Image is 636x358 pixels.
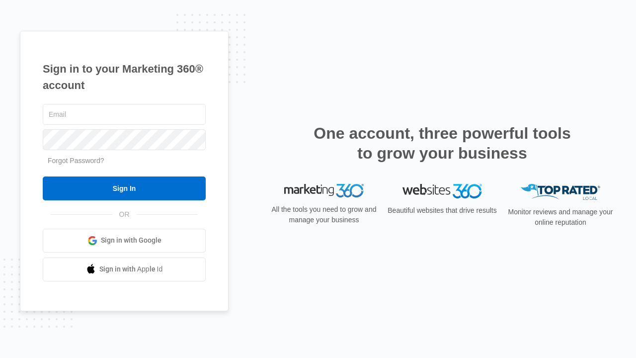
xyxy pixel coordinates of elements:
[101,235,161,246] span: Sign in with Google
[268,204,380,225] p: All the tools you need to grow and manage your business
[48,157,104,165] a: Forgot Password?
[43,258,206,281] a: Sign in with Apple Id
[402,184,482,198] img: Websites 360
[505,207,616,228] p: Monitor reviews and manage your online reputation
[521,184,600,200] img: Top Rated Local
[387,205,498,216] p: Beautiful websites that drive results
[43,104,206,125] input: Email
[99,264,163,274] span: Sign in with Apple Id
[112,209,137,220] span: OR
[43,177,206,200] input: Sign In
[43,229,206,253] a: Sign in with Google
[311,123,574,163] h2: One account, three powerful tools to grow your business
[43,61,206,93] h1: Sign in to your Marketing 360® account
[284,184,364,198] img: Marketing 360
